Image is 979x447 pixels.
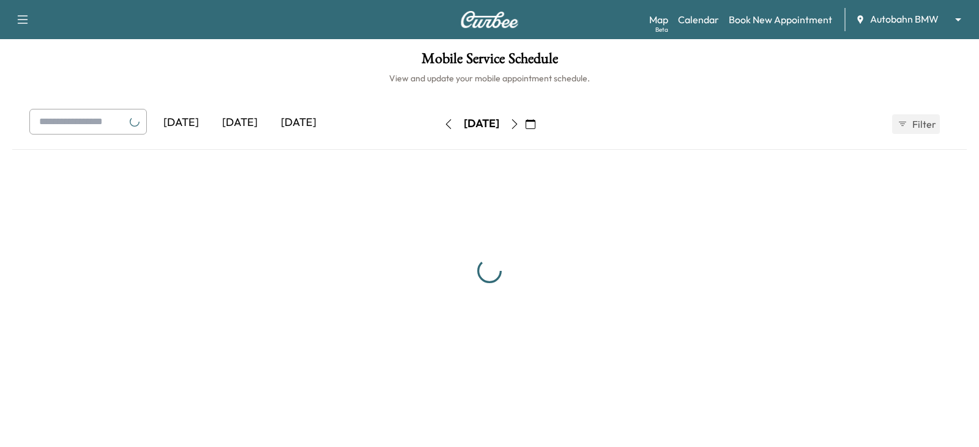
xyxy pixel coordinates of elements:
[892,114,940,134] button: Filter
[729,12,832,27] a: Book New Appointment
[210,109,269,137] div: [DATE]
[12,72,967,84] h6: View and update your mobile appointment schedule.
[460,11,519,28] img: Curbee Logo
[655,25,668,34] div: Beta
[152,109,210,137] div: [DATE]
[464,116,499,131] div: [DATE]
[912,117,934,131] span: Filter
[870,12,939,26] span: Autobahn BMW
[649,12,668,27] a: MapBeta
[269,109,328,137] div: [DATE]
[678,12,719,27] a: Calendar
[12,51,967,72] h1: Mobile Service Schedule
